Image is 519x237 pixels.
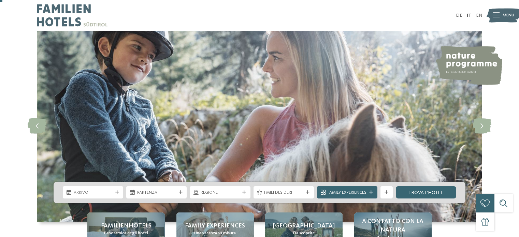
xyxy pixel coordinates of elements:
span: Da scoprire [293,230,315,236]
span: Una vacanza su misura [194,230,236,236]
span: I miei desideri [264,190,303,196]
span: Familienhotels [101,222,152,230]
a: DE [456,13,462,18]
a: EN [476,13,482,18]
a: trova l’hotel [396,186,456,198]
img: nature programme by Familienhotels Südtirol [435,46,502,85]
span: A contatto con la natura [360,217,426,234]
img: Family hotel Alto Adige: the happy family places! [37,31,482,222]
span: [GEOGRAPHIC_DATA] [273,222,335,230]
span: Menu [503,12,514,18]
span: Arrivo [74,190,113,196]
span: Panoramica degli hotel [104,230,148,236]
span: Family experiences [185,222,245,230]
span: Regione [201,190,240,196]
span: Family Experiences [328,190,366,196]
span: Partenza [137,190,176,196]
a: IT [467,13,471,18]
